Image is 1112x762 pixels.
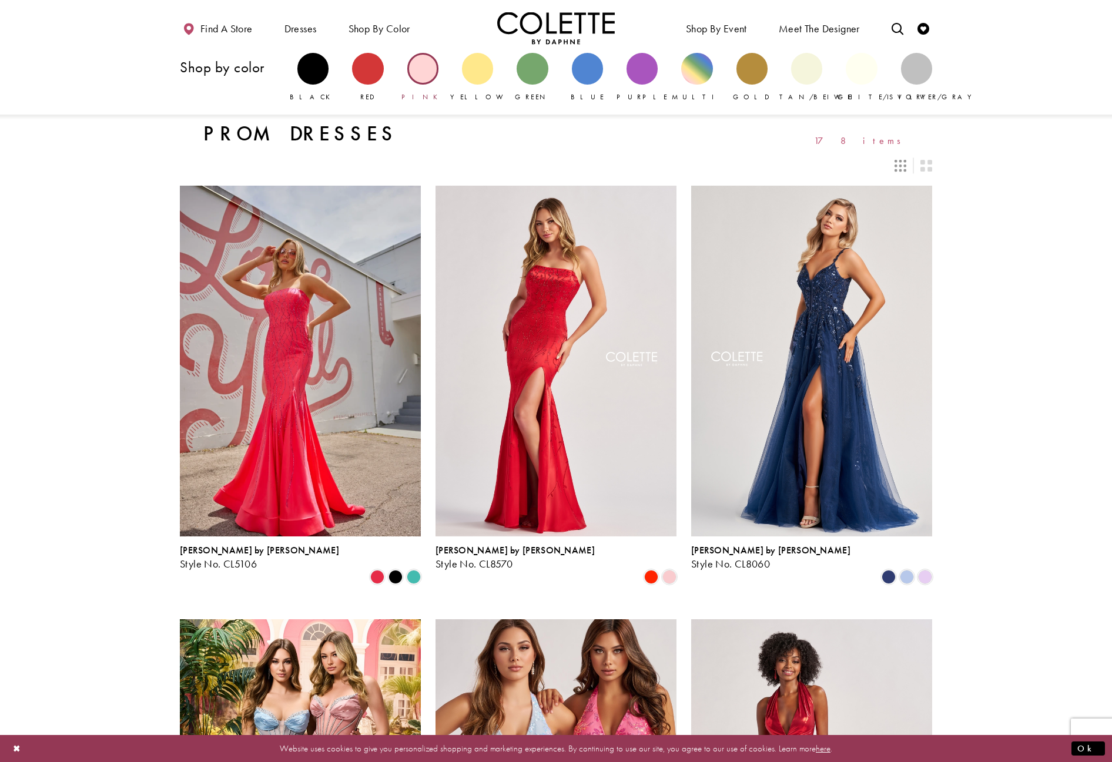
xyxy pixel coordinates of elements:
[180,544,339,556] span: [PERSON_NAME] by [PERSON_NAME]
[1071,741,1105,756] button: Submit Dialog
[436,544,595,556] span: [PERSON_NAME] by [PERSON_NAME]
[691,186,932,536] a: Visit Colette by Daphne Style No. CL8060 Page
[920,160,932,172] span: Switch layout to 2 columns
[846,53,877,102] a: White/Ivory
[7,738,27,758] button: Close Dialog
[691,557,770,570] span: Style No. CL8060
[901,53,932,102] a: Silver/Gray
[360,92,376,102] span: Red
[895,160,906,172] span: Switch layout to 3 columns
[662,570,676,584] i: Ice Pink
[352,53,383,102] a: Red
[346,12,413,44] span: Shop by color
[180,545,339,570] div: Colette by Daphne Style No. CL5106
[779,92,853,102] span: Tan/Beige
[571,92,604,102] span: Blue
[401,92,444,102] span: Pink
[672,92,722,102] span: Multi
[436,186,676,536] a: Visit Colette by Daphne Style No. CL8570 Page
[791,53,822,102] a: Tan/Beige
[572,53,603,102] a: Blue
[85,740,1027,756] p: Website uses cookies to give you personalized shopping and marketing experiences. By continuing t...
[497,12,615,44] img: Colette by Daphne
[834,92,932,102] span: White/Ivory
[882,570,896,584] i: Navy Blue
[515,92,550,102] span: Green
[450,92,510,102] span: Yellow
[180,12,255,44] a: Find a store
[736,53,768,102] a: Gold
[814,136,909,146] span: 178 items
[776,12,863,44] a: Meet the designer
[915,12,932,44] a: Check Wishlist
[407,570,421,584] i: Turquoise
[436,557,513,570] span: Style No. CL8570
[436,545,595,570] div: Colette by Daphne Style No. CL8570
[180,186,421,536] a: Visit Colette by Daphne Style No. CL5106 Page
[462,53,493,102] a: Yellow
[349,23,410,35] span: Shop by color
[816,742,830,754] a: here
[691,545,850,570] div: Colette by Daphne Style No. CL8060
[180,557,257,570] span: Style No. CL5106
[407,53,438,102] a: Pink
[889,92,978,102] span: Silver/Gray
[180,59,286,75] h3: Shop by color
[284,23,317,35] span: Dresses
[686,23,747,35] span: Shop By Event
[918,570,932,584] i: Lilac
[388,570,403,584] i: Black
[644,570,658,584] i: Scarlet
[681,53,712,102] a: Multi
[683,12,750,44] span: Shop By Event
[290,92,336,102] span: Black
[733,92,771,102] span: Gold
[779,23,860,35] span: Meet the designer
[297,53,329,102] a: Black
[627,53,658,102] a: Purple
[889,12,906,44] a: Toggle search
[691,544,850,556] span: [PERSON_NAME] by [PERSON_NAME]
[200,23,253,35] span: Find a store
[203,122,398,146] h1: Prom Dresses
[617,92,667,102] span: Purple
[282,12,320,44] span: Dresses
[517,53,548,102] a: Green
[497,12,615,44] a: Visit Home Page
[173,153,939,179] div: Layout Controls
[900,570,914,584] i: Bluebell
[370,570,384,584] i: Strawberry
